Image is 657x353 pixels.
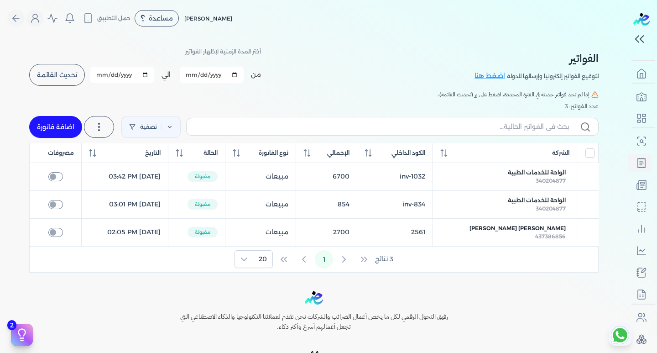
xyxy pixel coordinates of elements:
span: إذا لم تجد فواتير حديثة في الفترة المحددة، اضغط على زر (تحديث القائمة). [438,90,589,99]
h2: الفواتير [474,50,599,67]
span: تحديث القائمة [37,72,77,78]
button: حمل التطبيق [80,11,133,26]
button: تحديث القائمة [29,64,85,86]
img: logo [633,13,650,26]
button: 2 [11,324,33,346]
h6: رفيق التحول الرقمي لكل ما يخص أعمال الضرائب والشركات نحن نقدم لعملائنا التكنولوجيا والذكاء الاصطن... [161,312,467,332]
span: 340204877 [536,177,566,184]
span: الواحة للخدمات الطبية [508,196,566,205]
span: نوع الفاتورة [259,149,288,157]
span: الكود الداخلي [391,149,425,157]
a: اضافة فاتورة [29,116,82,138]
span: حمل التطبيق [97,14,130,22]
span: [PERSON_NAME] [PERSON_NAME] [469,224,566,232]
span: Rows per page [253,251,272,268]
span: مصروفات [48,149,74,157]
span: الواحة للخدمات الطبية [508,169,566,177]
div: عدد الفواتير: 3 [29,102,599,111]
img: logo [305,291,323,305]
span: 3 نتائج [375,254,393,264]
div: مساعدة [135,10,179,26]
span: مساعدة [149,15,173,21]
label: من [251,70,261,79]
a: تصفية [121,116,181,138]
span: التاريخ [145,149,161,157]
input: بحث في الفواتير الحالية... [194,122,569,132]
span: 2 [7,320,16,330]
p: لتوقيع الفواتير إلكترونيا وإرسالها للدولة [507,70,599,82]
span: 340204877 [536,205,566,212]
button: Page 1 [315,250,333,269]
span: الإجمالي [327,149,349,157]
a: اضغط هنا [474,71,507,81]
span: [PERSON_NAME] [184,15,232,22]
span: 437386856 [535,233,566,240]
span: الحالة [203,149,218,157]
label: الي [162,70,171,79]
p: أختر المدة الزمنية لإظهار الفواتير [185,46,261,58]
span: الشركة [552,149,569,157]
